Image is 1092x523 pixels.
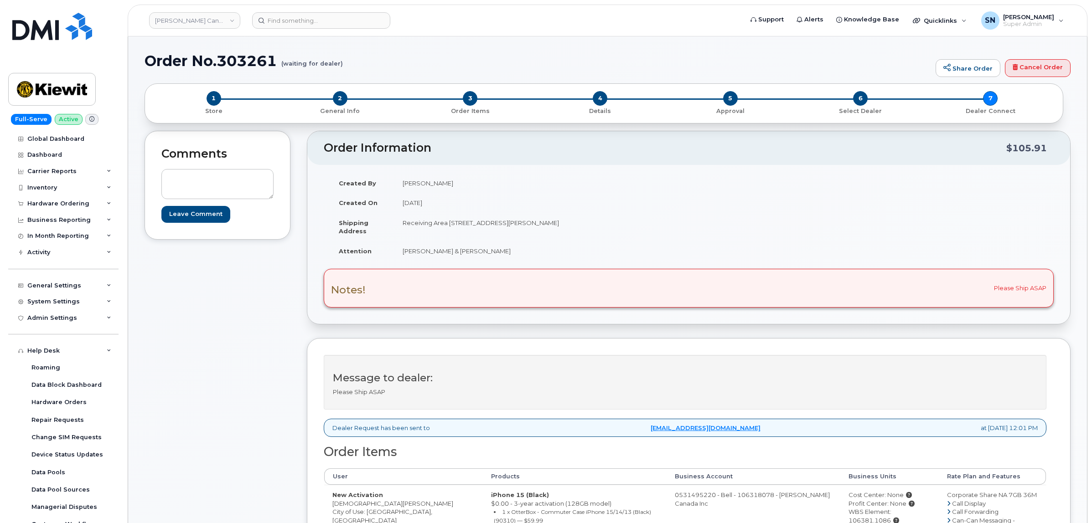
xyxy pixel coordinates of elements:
a: 2 General Info [275,106,405,115]
span: 5 [723,91,738,106]
a: 5 Approval [665,106,795,115]
span: 1 [207,91,221,106]
strong: Attention [339,247,372,255]
span: Call Forwarding [952,508,999,515]
a: 4 Details [535,106,665,115]
strong: Shipping Address [339,219,368,235]
a: Share Order [936,59,1000,77]
strong: iPhone 15 (Black) [491,491,549,498]
td: [PERSON_NAME] [394,173,682,193]
h2: Comments [161,148,274,160]
td: Receiving Area [STREET_ADDRESS][PERSON_NAME] [394,213,682,241]
th: Business Account [667,468,840,485]
th: User [324,468,483,485]
small: (waiting for dealer) [281,53,343,67]
span: 3 [463,91,477,106]
span: 4 [593,91,607,106]
strong: Created By [339,179,376,187]
iframe: Messenger Launcher [1052,483,1085,516]
span: 2 [333,91,347,106]
strong: Created On [339,199,378,206]
a: Cancel Order [1005,59,1071,77]
div: Dealer Request has been sent to at [DATE] 12:01 PM [324,419,1046,437]
input: Leave Comment [161,206,230,223]
p: Select Dealer [799,107,921,115]
div: Cost Center: None [849,491,931,499]
span: 6 [853,91,868,106]
p: General Info [279,107,401,115]
p: Details [539,107,662,115]
a: 1 Store [152,106,275,115]
div: Please Ship ASAP [324,269,1054,307]
h1: Order No.303261 [145,53,931,69]
h2: Order Information [324,142,1006,154]
h2: Order Items [324,445,1046,459]
a: 6 Select Dealer [795,106,925,115]
p: Store [156,107,271,115]
h3: Notes! [331,284,366,296]
span: Call Display [952,500,986,507]
h3: Message to dealer: [333,372,1037,384]
strong: New Activation [332,491,383,498]
th: Rate Plan and Features [939,468,1046,485]
td: [DATE] [394,193,682,213]
td: [PERSON_NAME] & [PERSON_NAME] [394,241,682,261]
p: Order Items [409,107,532,115]
th: Products [483,468,667,485]
a: 3 Order Items [405,106,535,115]
p: Please Ship ASAP [333,388,1037,396]
p: Approval [669,107,792,115]
a: [EMAIL_ADDRESS][DOMAIN_NAME] [651,424,761,432]
div: Profit Center: None [849,499,931,508]
th: Business Units [840,468,939,485]
div: $105.91 [1006,139,1047,157]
